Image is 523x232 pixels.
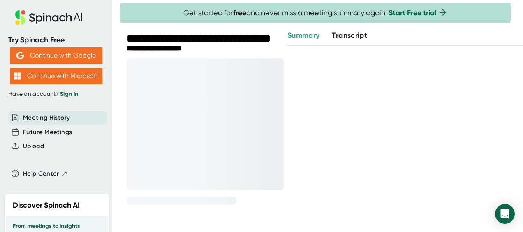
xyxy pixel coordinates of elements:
button: Future Meetings [23,128,72,137]
img: Aehbyd4JwY73AAAAAElFTkSuQmCC [16,52,24,59]
h2: Discover Spinach AI [13,200,80,211]
button: Transcript [332,30,367,41]
button: Continue with Microsoft [10,68,102,84]
button: Meeting History [23,113,70,123]
div: Have an account? [8,90,104,98]
div: Open Intercom Messenger [495,204,515,224]
a: Start Free trial [389,8,436,17]
button: Help Center [23,169,68,179]
a: Sign in [60,90,78,97]
button: Summary [287,30,319,41]
h3: From meetings to insights [13,223,102,230]
div: Try Spinach Free [8,35,104,45]
span: Get started for and never miss a meeting summary again! [183,8,448,18]
button: Upload [23,142,44,151]
b: free [233,8,246,17]
button: Continue with Google [10,47,102,64]
span: Help Center [23,169,59,179]
span: Summary [287,31,319,40]
span: Transcript [332,31,367,40]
